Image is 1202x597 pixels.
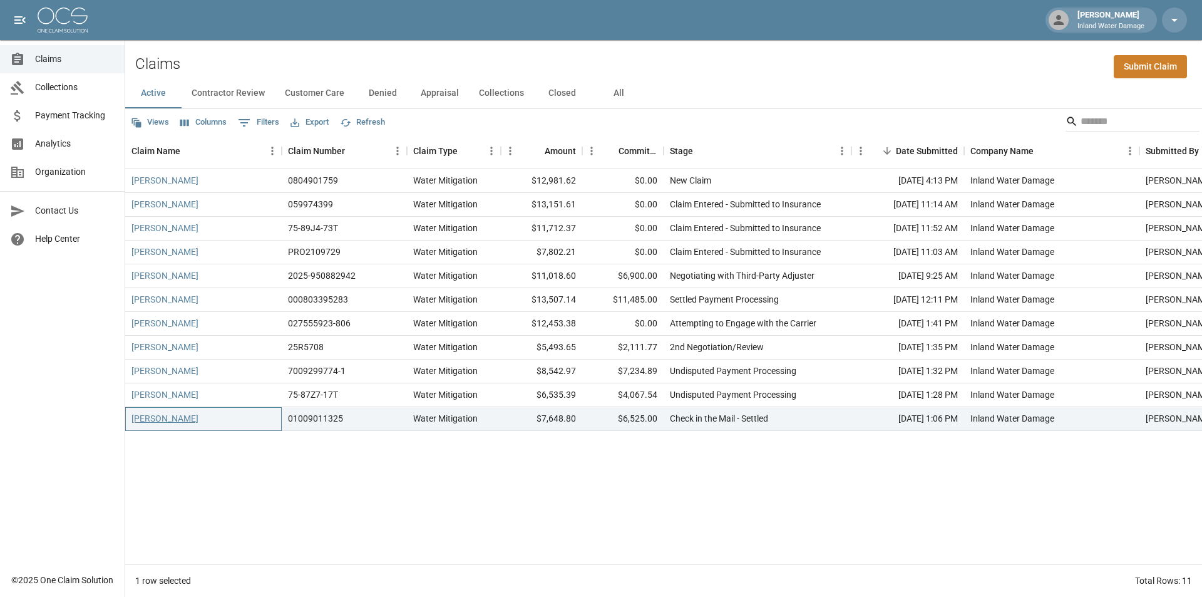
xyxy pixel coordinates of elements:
button: Refresh [337,113,388,132]
div: Inland Water Damage [970,341,1054,353]
button: Export [287,113,332,132]
div: Settled Payment Processing [670,293,779,306]
div: Inland Water Damage [970,412,1054,425]
div: Check in the Mail - Settled [670,412,768,425]
span: Contact Us [35,204,115,217]
div: [DATE] 9:25 AM [851,264,964,288]
a: [PERSON_NAME] [131,412,198,425]
div: Attempting to Engage with the Carrier [670,317,816,330]
button: Menu [501,142,520,160]
div: Inland Water Damage [970,293,1054,306]
div: $6,900.00 [582,264,664,288]
span: Organization [35,165,115,179]
span: Help Center [35,232,115,246]
div: Search [1066,112,1199,134]
div: 2nd Negotiation/Review [670,341,764,353]
div: $5,493.65 [501,336,582,360]
button: Menu [388,142,407,160]
a: [PERSON_NAME] [131,365,198,377]
button: Customer Care [275,78,354,108]
button: open drawer [8,8,33,33]
button: Denied [354,78,411,108]
div: [DATE] 11:03 AM [851,241,964,264]
a: [PERSON_NAME] [131,174,198,187]
button: Active [125,78,182,108]
div: Claim Name [131,133,180,169]
div: $4,067.54 [582,383,664,407]
button: Sort [180,142,198,160]
a: [PERSON_NAME] [131,222,198,234]
div: Inland Water Damage [970,269,1054,282]
div: Claim Entered - Submitted to Insurance [670,198,821,210]
div: $2,111.77 [582,336,664,360]
div: $11,712.37 [501,217,582,241]
div: 027555923-806 [288,317,351,330]
div: Amount [501,133,582,169]
span: Analytics [35,137,115,150]
div: Negotiating with Third-Party Adjuster [670,269,814,282]
div: Undisputed Payment Processing [670,388,796,401]
div: Water Mitigation [413,365,478,377]
button: Appraisal [411,78,469,108]
button: Sort [458,142,475,160]
button: Sort [527,142,545,160]
div: Company Name [970,133,1034,169]
div: Undisputed Payment Processing [670,365,796,377]
div: Water Mitigation [413,269,478,282]
div: [DATE] 1:06 PM [851,407,964,431]
div: Inland Water Damage [970,222,1054,234]
span: Payment Tracking [35,109,115,122]
div: $0.00 [582,193,664,217]
div: 01009011325 [288,412,343,425]
div: Inland Water Damage [970,388,1054,401]
div: $12,981.62 [501,169,582,193]
div: 059974399 [288,198,333,210]
div: $11,018.60 [501,264,582,288]
div: Amount [545,133,576,169]
div: [DATE] 1:28 PM [851,383,964,407]
div: $6,525.00 [582,407,664,431]
div: Inland Water Damage [970,174,1054,187]
div: 000803395283 [288,293,348,306]
div: Claim Entered - Submitted to Insurance [670,246,821,258]
a: [PERSON_NAME] [131,388,198,401]
div: $6,535.39 [501,383,582,407]
div: PRO2109729 [288,246,341,258]
div: 2025-950882942 [288,269,356,282]
div: Company Name [964,133,1139,169]
div: Total Rows: 11 [1135,574,1192,587]
div: Claim Number [288,133,345,169]
div: 0804901759 [288,174,338,187]
button: Views [128,113,172,132]
button: Contractor Review [182,78,275,108]
div: Water Mitigation [413,388,478,401]
button: All [590,78,647,108]
button: Menu [263,142,282,160]
button: Sort [693,142,711,160]
div: Stage [670,133,693,169]
div: Water Mitigation [413,412,478,425]
h2: Claims [135,55,180,73]
a: [PERSON_NAME] [131,317,198,330]
div: Water Mitigation [413,198,478,210]
div: $8,542.97 [501,360,582,383]
div: 7009299774-1 [288,365,346,377]
button: Sort [345,142,362,160]
button: Sort [601,142,619,160]
button: Select columns [177,113,230,132]
div: dynamic tabs [125,78,1202,108]
a: [PERSON_NAME] [131,246,198,258]
div: [DATE] 1:35 PM [851,336,964,360]
button: Sort [1034,142,1051,160]
div: [DATE] 12:11 PM [851,288,964,312]
div: © 2025 One Claim Solution [11,574,113,586]
div: $0.00 [582,241,664,264]
div: $7,234.89 [582,360,664,383]
div: Submitted By [1146,133,1199,169]
div: $12,453.38 [501,312,582,336]
img: ocs-logo-white-transparent.png [38,8,88,33]
button: Menu [482,142,501,160]
div: Inland Water Damage [970,365,1054,377]
div: Water Mitigation [413,174,478,187]
div: [DATE] 1:41 PM [851,312,964,336]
